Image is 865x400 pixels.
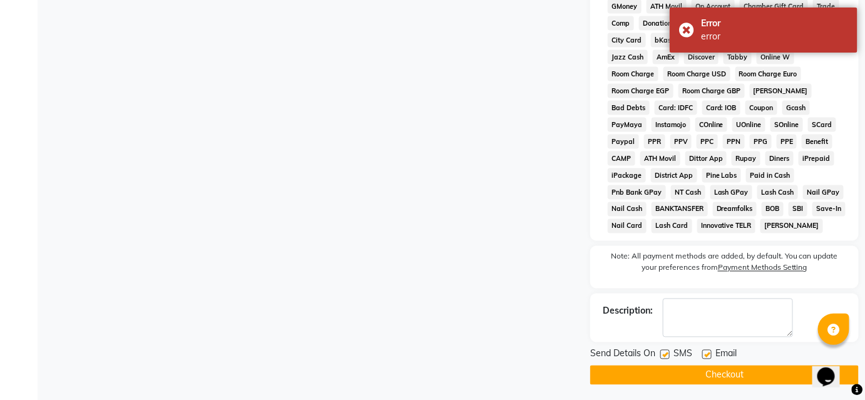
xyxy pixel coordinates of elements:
[757,185,798,200] span: Lash Cash
[710,185,753,200] span: Lash GPay
[608,50,648,64] span: Jazz Cash
[701,30,848,43] div: error
[608,67,658,81] span: Room Charge
[760,219,823,233] span: [PERSON_NAME]
[697,135,718,149] span: PPC
[678,84,745,98] span: Room Charge GBP
[608,33,646,48] span: City Card
[750,84,812,98] span: [PERSON_NAME]
[702,101,741,115] span: Card: IOB
[655,101,697,115] span: Card: IDFC
[735,67,802,81] span: Room Charge Euro
[608,84,673,98] span: Room Charge EGP
[799,151,834,166] span: iPrepaid
[757,50,794,64] span: Online W
[652,202,708,217] span: BANKTANSFER
[803,185,844,200] span: Nail GPay
[746,168,794,183] span: Paid in Cash
[782,101,810,115] span: Gcash
[640,151,680,166] span: ATH Movil
[590,347,655,363] span: Send Details On
[652,118,690,132] span: Instamojo
[670,135,692,149] span: PPV
[777,135,797,149] span: PPE
[651,33,679,48] span: bKash
[702,168,742,183] span: Pine Labs
[608,168,646,183] span: iPackage
[608,151,635,166] span: CAMP
[608,135,639,149] span: Paypal
[608,219,647,233] span: Nail Card
[684,50,719,64] span: Discover
[812,202,846,217] span: Save-In
[644,135,665,149] span: PPR
[695,118,728,132] span: COnline
[802,135,832,149] span: Benefit
[765,151,794,166] span: Diners
[701,17,848,30] div: Error
[723,135,745,149] span: PPN
[789,202,807,217] span: SBI
[732,151,760,166] span: Rupay
[608,101,650,115] span: Bad Debts
[639,16,676,31] span: Donation
[750,135,772,149] span: PPG
[608,118,647,132] span: PayMaya
[724,50,752,64] span: Tabby
[652,219,692,233] span: Lash Card
[663,67,730,81] span: Room Charge USD
[685,151,727,166] span: Dittor App
[603,305,653,318] div: Description:
[608,16,634,31] span: Comp
[713,202,757,217] span: Dreamfolks
[673,347,692,363] span: SMS
[671,185,705,200] span: NT Cash
[651,168,697,183] span: District App
[608,185,666,200] span: Pnb Bank GPay
[718,262,807,274] label: Payment Methods Setting
[603,251,846,279] label: Note: All payment methods are added, by default. You can update your preferences from
[812,350,852,387] iframe: chat widget
[762,202,784,217] span: BOB
[732,118,765,132] span: UOnline
[808,118,836,132] span: SCard
[770,118,803,132] span: SOnline
[715,347,737,363] span: Email
[745,101,777,115] span: Coupon
[608,202,647,217] span: Nail Cash
[653,50,679,64] span: AmEx
[590,366,859,385] button: Checkout
[697,219,756,233] span: Innovative TELR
